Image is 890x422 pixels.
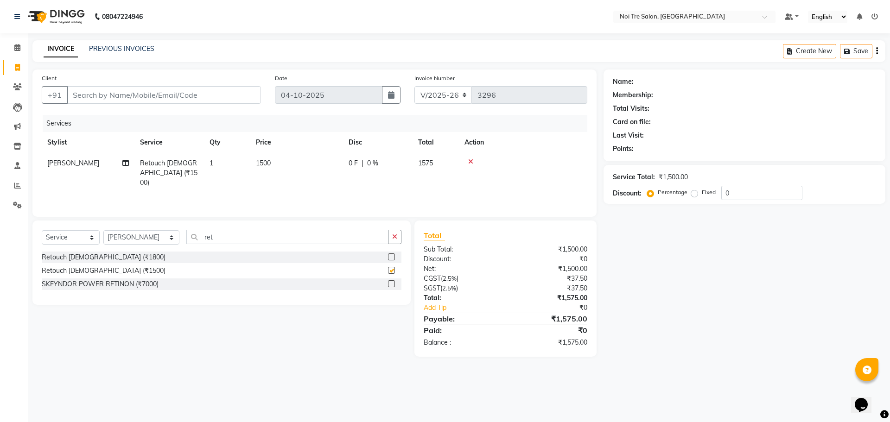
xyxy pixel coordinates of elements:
[459,132,587,153] th: Action
[367,158,378,168] span: 0 %
[414,74,455,82] label: Invoice Number
[42,279,159,289] div: SKEYNDOR POWER RETINON (₹7000)
[418,159,433,167] span: 1575
[42,266,165,276] div: Retouch [DEMOGRAPHIC_DATA] (₹1500)
[44,41,78,57] a: INVOICE
[417,338,505,347] div: Balance :
[210,159,213,167] span: 1
[349,158,358,168] span: 0 F
[520,303,594,313] div: ₹0
[613,77,634,87] div: Name:
[613,117,651,127] div: Card on file:
[417,293,505,303] div: Total:
[417,313,505,324] div: Payable:
[204,132,250,153] th: Qty
[505,254,594,264] div: ₹0
[424,284,440,292] span: SGST
[443,275,457,282] span: 2.5%
[505,293,594,303] div: ₹1,575.00
[613,104,649,113] div: Total Visits:
[702,188,716,196] label: Fixed
[24,4,87,30] img: logo
[42,86,68,104] button: +91
[250,132,343,153] th: Price
[134,132,204,153] th: Service
[417,254,505,264] div: Discount:
[505,325,594,336] div: ₹0
[424,274,441,283] span: CGST
[505,313,594,324] div: ₹1,575.00
[417,245,505,254] div: Sub Total:
[417,274,505,283] div: ( )
[42,74,57,82] label: Client
[42,252,165,262] div: Retouch [DEMOGRAPHIC_DATA] (₹1800)
[362,158,363,168] span: |
[840,44,872,58] button: Save
[783,44,836,58] button: Create New
[424,231,445,240] span: Total
[505,264,594,274] div: ₹1,500.00
[505,274,594,283] div: ₹37.50
[417,303,520,313] a: Add Tip
[42,132,134,153] th: Stylist
[613,90,653,100] div: Membership:
[43,115,594,132] div: Services
[505,283,594,293] div: ₹37.50
[417,325,505,336] div: Paid:
[256,159,271,167] span: 1500
[658,188,687,196] label: Percentage
[442,284,456,292] span: 2.5%
[505,338,594,347] div: ₹1,575.00
[67,86,261,104] input: Search by Name/Mobile/Email/Code
[47,159,99,167] span: [PERSON_NAME]
[343,132,413,153] th: Disc
[102,4,143,30] b: 08047224946
[140,159,197,187] span: Retouch [DEMOGRAPHIC_DATA] (₹1500)
[275,74,287,82] label: Date
[851,385,881,413] iframe: chat widget
[613,172,655,182] div: Service Total:
[505,245,594,254] div: ₹1,500.00
[613,189,642,198] div: Discount:
[613,144,634,154] div: Points:
[613,131,644,140] div: Last Visit:
[417,283,505,293] div: ( )
[413,132,459,153] th: Total
[89,44,154,53] a: PREVIOUS INVOICES
[186,230,388,244] input: Search or Scan
[659,172,688,182] div: ₹1,500.00
[417,264,505,274] div: Net:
